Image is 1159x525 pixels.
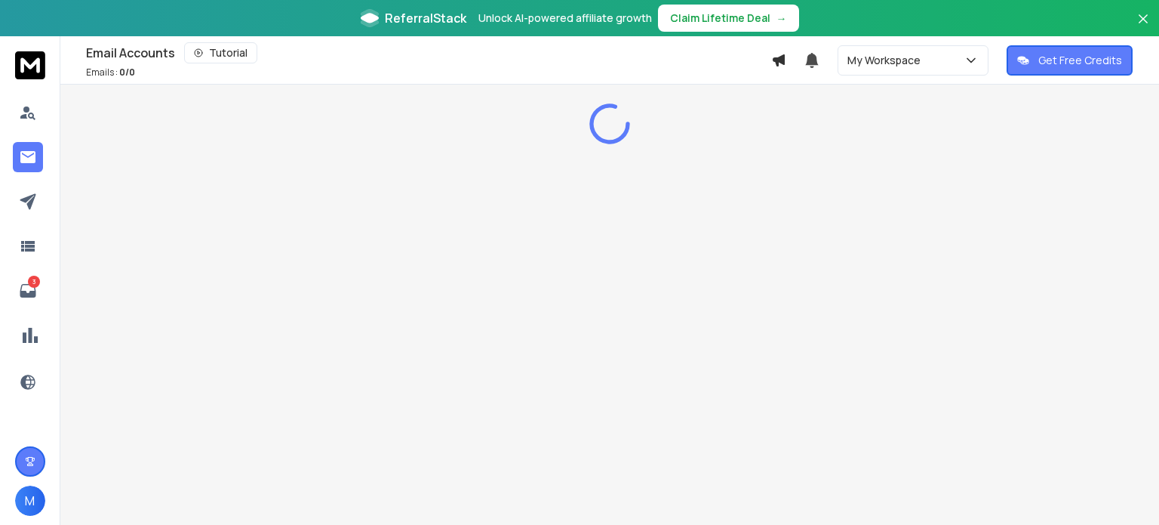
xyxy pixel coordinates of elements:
[776,11,787,26] span: →
[184,42,257,63] button: Tutorial
[385,9,466,27] span: ReferralStack
[478,11,652,26] p: Unlock AI-powered affiliate growth
[1007,45,1133,76] button: Get Free Credits
[658,5,799,32] button: Claim Lifetime Deal→
[28,276,40,288] p: 3
[15,486,45,516] button: M
[847,53,927,68] p: My Workspace
[1038,53,1122,68] p: Get Free Credits
[86,66,135,79] p: Emails :
[119,66,135,79] span: 0 / 0
[1133,9,1153,45] button: Close banner
[13,276,43,306] a: 3
[86,42,771,63] div: Email Accounts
